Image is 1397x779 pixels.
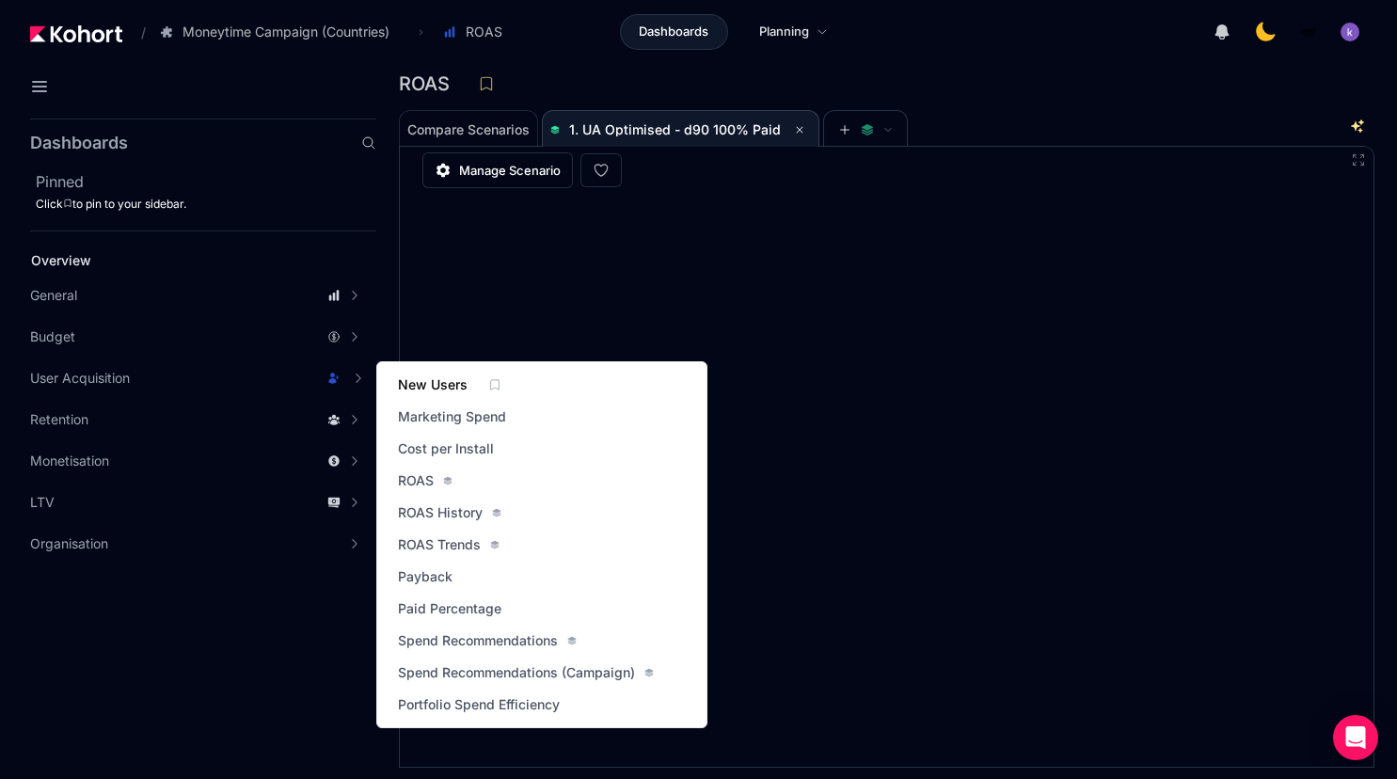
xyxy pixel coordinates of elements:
[392,436,500,462] a: Cost per Install
[407,123,530,136] span: Compare Scenarios
[398,663,635,682] span: Spend Recommendations (Campaign)
[30,327,75,346] span: Budget
[392,532,505,558] a: ROAS Trends
[126,23,146,42] span: /
[24,246,344,275] a: Overview
[398,567,452,586] span: Payback
[392,692,565,718] a: Portfolio Spend Efficiency
[392,468,458,494] a: ROAS
[739,14,848,50] a: Planning
[1299,23,1318,41] img: logo_MoneyTimeLogo_1_20250619094856634230.png
[415,24,427,40] span: ›
[36,170,376,193] h2: Pinned
[620,14,728,50] a: Dashboards
[31,252,91,268] span: Overview
[30,534,108,553] span: Organisation
[30,25,122,42] img: Kohort logo
[398,375,468,394] span: New Users
[466,23,502,41] span: ROAS
[30,452,109,470] span: Monetisation
[392,628,582,654] a: Spend Recommendations
[569,121,781,137] span: 1. UA Optimised - d90 100% Paid
[433,16,522,48] button: ROAS
[392,500,507,526] a: ROAS History
[30,493,55,512] span: LTV
[1351,152,1366,167] button: Fullscreen
[150,16,409,48] button: Moneytime Campaign (Countries)
[392,596,507,622] a: Paid Percentage
[398,535,481,554] span: ROAS Trends
[392,564,458,590] a: Payback
[30,369,130,388] span: User Acquisition
[30,286,77,305] span: General
[398,439,494,458] span: Cost per Install
[459,161,561,180] span: Manage Scenario
[398,471,434,490] span: ROAS
[398,695,560,714] span: Portfolio Spend Efficiency
[759,23,809,41] span: Planning
[392,404,512,430] a: Marketing Spend
[639,23,708,41] span: Dashboards
[36,197,376,212] div: Click to pin to your sidebar.
[392,660,659,686] a: Spend Recommendations (Campaign)
[30,410,88,429] span: Retention
[1333,715,1378,760] div: Open Intercom Messenger
[399,74,461,93] h3: ROAS
[398,503,483,522] span: ROAS History
[398,599,501,618] span: Paid Percentage
[392,372,473,398] a: New Users
[30,135,128,151] h2: Dashboards
[398,407,506,426] span: Marketing Spend
[422,152,573,188] a: Manage Scenario
[398,631,558,650] span: Spend Recommendations
[183,23,389,41] span: Moneytime Campaign (Countries)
